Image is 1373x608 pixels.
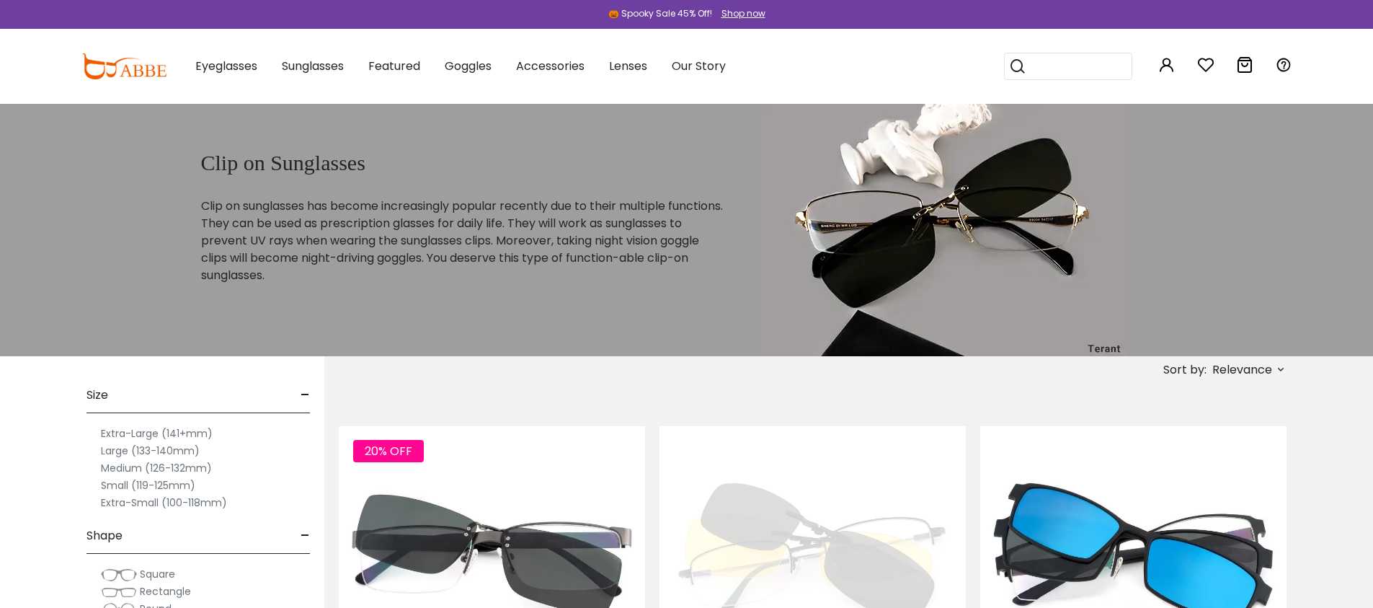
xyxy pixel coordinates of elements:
span: Relevance [1212,357,1272,383]
label: Extra-Small (100-118mm) [101,494,227,511]
span: - [301,378,310,413]
label: Extra-Large (141+mm) [101,425,213,442]
img: Square.png [101,568,137,582]
img: Rectangle.png [101,585,137,599]
div: 🎃 Spooky Sale 45% Off! [608,7,712,20]
span: Size [86,378,108,413]
label: Large (133-140mm) [101,442,200,459]
p: Clip on sunglasses has become increasingly popular recently due to their multiple functions. They... [201,198,726,284]
h1: Clip on Sunglasses [201,150,726,176]
span: Featured [368,58,420,74]
span: - [301,519,310,553]
label: Small (119-125mm) [101,477,195,494]
a: Shop now [714,7,765,19]
span: 20% OFF [353,440,424,462]
span: Sunglasses [282,58,344,74]
img: abbeglasses.com [81,53,166,79]
img: clip on sunglasses [761,104,1127,356]
span: Accessories [516,58,585,74]
span: Sort by: [1163,361,1207,378]
span: Lenses [609,58,647,74]
label: Medium (126-132mm) [101,459,212,477]
span: Square [140,567,175,581]
span: Eyeglasses [195,58,257,74]
span: Shape [86,519,123,553]
span: Our Story [672,58,726,74]
span: Goggles [445,58,492,74]
div: Shop now [721,7,765,20]
span: Rectangle [140,584,191,599]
